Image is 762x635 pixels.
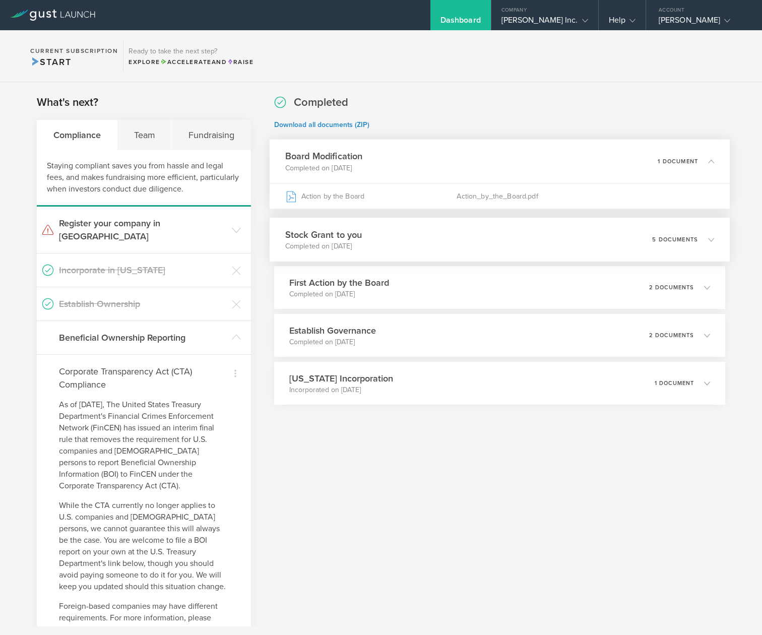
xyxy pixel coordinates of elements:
[59,217,227,243] h3: Register your company in [GEOGRAPHIC_DATA]
[440,15,481,30] div: Dashboard
[289,385,393,395] p: Incorporated on [DATE]
[37,150,251,207] div: Staying compliant saves you from hassle and legal fees, and makes fundraising more efficient, par...
[37,95,98,110] h2: What's next?
[285,163,362,173] p: Completed on [DATE]
[59,500,229,593] p: While the CTA currently no longer applies to U.S. companies and [DEMOGRAPHIC_DATA] persons, we ca...
[285,150,362,163] h3: Board Modification
[285,228,362,241] h3: Stock Grant to you
[659,15,744,30] div: [PERSON_NAME]
[160,58,212,66] span: Accelerate
[117,120,172,150] div: Team
[649,333,694,338] p: 2 documents
[37,120,117,150] div: Compliance
[274,120,369,129] a: Download all documents (ZIP)
[285,183,457,209] div: Action by the Board
[501,15,588,30] div: [PERSON_NAME] Inc.
[289,324,376,337] h3: Establish Governance
[658,158,698,164] p: 1 document
[59,264,227,277] h3: Incorporate in [US_STATE]
[294,95,348,110] h2: Completed
[289,276,389,289] h3: First Action by the Board
[285,241,362,251] p: Completed on [DATE]
[59,297,227,310] h3: Establish Ownership
[59,399,229,492] p: As of [DATE], The United States Treasury Department's Financial Crimes Enforcement Network (FinCE...
[129,57,253,67] div: Explore
[172,120,250,150] div: Fundraising
[289,337,376,347] p: Completed on [DATE]
[123,40,259,72] div: Ready to take the next step?ExploreAccelerateandRaise
[652,237,698,242] p: 5 documents
[289,289,389,299] p: Completed on [DATE]
[59,365,229,391] h4: Corporate Transparency Act (CTA) Compliance
[59,331,227,344] h3: Beneficial Ownership Reporting
[649,285,694,290] p: 2 documents
[457,183,714,209] div: Action_by_the_Board.pdf
[129,48,253,55] h3: Ready to take the next step?
[160,58,227,66] span: and
[289,372,393,385] h3: [US_STATE] Incorporation
[227,58,253,66] span: Raise
[30,56,71,68] span: Start
[609,15,636,30] div: Help
[30,48,118,54] h2: Current Subscription
[655,380,694,386] p: 1 document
